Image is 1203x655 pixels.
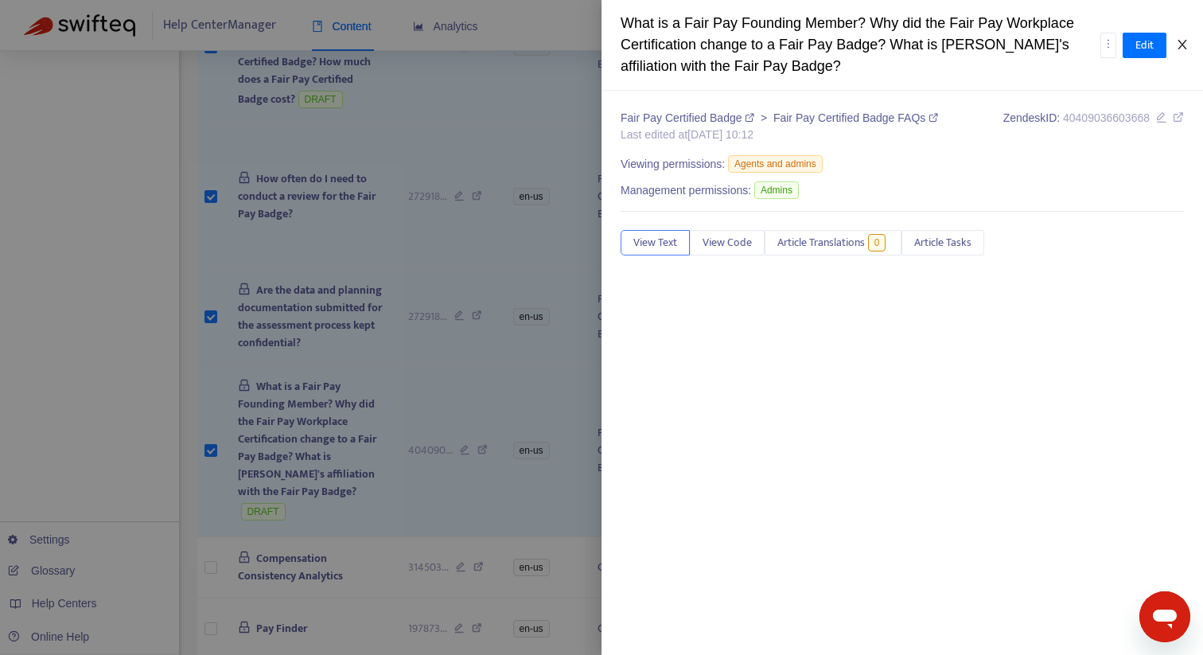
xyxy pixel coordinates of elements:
iframe: Button to launch messaging window [1139,591,1190,642]
span: View Code [703,234,752,251]
span: Admins [754,181,799,199]
span: 0 [868,234,886,251]
div: Zendesk ID: [1003,110,1184,143]
span: Management permissions: [621,182,751,199]
span: Viewing permissions: [621,156,725,173]
button: View Text [621,230,690,255]
button: Edit [1123,33,1166,58]
div: Last edited at [DATE] 10:12 [621,127,938,143]
span: Article Tasks [914,234,971,251]
span: View Text [633,234,677,251]
span: Agents and admins [728,155,823,173]
button: Article Tasks [901,230,984,255]
button: Close [1171,37,1193,53]
button: View Code [690,230,765,255]
a: Fair Pay Certified Badge FAQs [773,111,938,124]
div: > [621,110,938,127]
button: more [1100,33,1116,58]
span: Edit [1135,37,1154,54]
span: more [1103,38,1114,49]
span: 40409036603668 [1063,111,1150,124]
span: Article Translations [777,234,865,251]
a: Fair Pay Certified Badge [621,111,757,124]
button: Article Translations0 [765,230,901,255]
div: What is a Fair Pay Founding Member? Why did the Fair Pay Workplace Certification change to a Fair... [621,13,1100,77]
span: close [1176,38,1189,51]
